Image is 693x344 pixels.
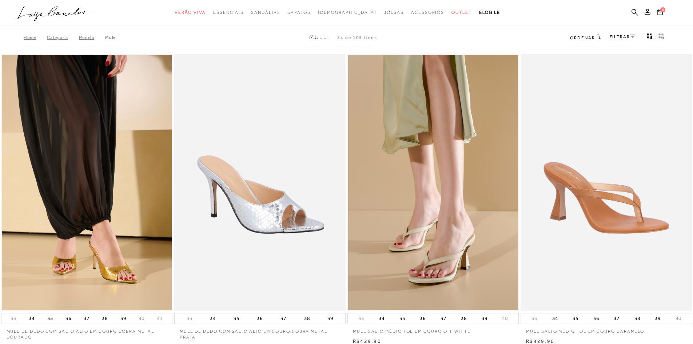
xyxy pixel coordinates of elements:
[479,6,500,19] a: BLOG LB
[302,313,312,324] button: 38
[656,33,666,42] button: gridText6Desc
[459,313,469,324] button: 38
[660,7,665,12] span: 0
[213,10,244,15] span: Essenciais
[118,313,128,324] button: 39
[521,324,692,335] a: MULE SALTO MÉDIO TOE EM COURO CARAMELO
[174,324,346,341] a: MULE DE DEDO COM SALTO ALTO EM COURO COBRA METAL PRATA
[632,313,642,324] button: 38
[79,35,105,40] a: Modelo
[175,55,345,310] img: MULE DE DEDO COM SALTO ALTO EM COURO COBRA METAL PRATA
[325,313,335,324] button: 39
[356,315,366,322] button: 33
[479,313,490,324] button: 39
[337,35,377,40] span: 24 de 105 itens
[348,55,518,310] img: MULE SALTO MÉDIO TOE EM COURO OFF WHITE
[673,315,684,322] button: 40
[47,35,79,40] a: Categoria
[1,324,172,341] a: MULE DE DEDO COM SALTO ALTO EM COURO COBRA METAL DOURADO
[529,315,539,322] button: 33
[550,313,560,324] button: 34
[411,6,444,19] a: noSubCategoriesText
[100,313,110,324] button: 38
[570,313,581,324] button: 35
[2,55,172,310] img: MULE DE DEDO COM SALTO ALTO EM COURO COBRA METAL DOURADO
[645,33,655,42] button: Mostrar 4 produtos por linha
[309,34,327,40] span: Mule
[287,10,310,15] span: Sapatos
[287,6,310,19] a: noSubCategoriesText
[318,6,377,19] a: noSubCategoriesText
[500,315,510,322] button: 40
[610,34,635,39] a: FILTRAR
[377,313,387,324] button: 34
[27,313,37,324] button: 34
[347,324,519,335] a: MULE SALTO MÉDIO TOE EM COURO OFF WHITE
[655,8,665,18] button: 0
[383,10,404,15] span: Bolsas
[175,55,345,310] a: MULE DE DEDO COM SALTO ALTO EM COURO COBRA METAL PRATA MULE DE DEDO COM SALTO ALTO EM COURO COBRA...
[612,313,622,324] button: 37
[175,6,206,19] a: noSubCategoriesText
[2,55,172,310] a: MULE DE DEDO COM SALTO ALTO EM COURO COBRA METAL DOURADO MULE DE DEDO COM SALTO ALTO EM COURO COB...
[251,6,280,19] a: noSubCategoriesText
[451,10,472,15] span: Outlet
[438,313,449,324] button: 37
[318,10,377,15] span: [DEMOGRAPHIC_DATA]
[383,6,404,19] a: noSubCategoriesText
[8,315,19,322] button: 33
[255,313,265,324] button: 36
[418,313,428,324] button: 36
[526,338,554,344] span: R$429,90
[451,6,472,19] a: noSubCategoriesText
[208,313,218,324] button: 34
[213,6,244,19] a: noSubCategoriesText
[251,10,280,15] span: Sandálias
[653,313,663,324] button: 39
[521,55,691,310] img: MULE SALTO MÉDIO TOE EM COURO CARAMELO
[411,10,444,15] span: Acessórios
[231,313,242,324] button: 35
[184,315,195,322] button: 33
[45,313,55,324] button: 35
[591,313,601,324] button: 36
[136,315,147,322] button: 40
[175,10,206,15] span: Verão Viva
[479,10,500,15] span: BLOG LB
[353,338,381,344] span: R$429,90
[397,313,407,324] button: 35
[348,55,518,310] a: MULE SALTO MÉDIO TOE EM COURO OFF WHITE MULE SALTO MÉDIO TOE EM COURO OFF WHITE
[63,313,73,324] button: 36
[24,35,47,40] a: Home
[521,55,691,310] a: MULE SALTO MÉDIO TOE EM COURO CARAMELO MULE SALTO MÉDIO TOE EM COURO CARAMELO
[105,35,115,40] a: Mule
[278,313,288,324] button: 37
[155,315,165,322] button: 41
[570,35,595,40] span: Ordenar
[81,313,92,324] button: 37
